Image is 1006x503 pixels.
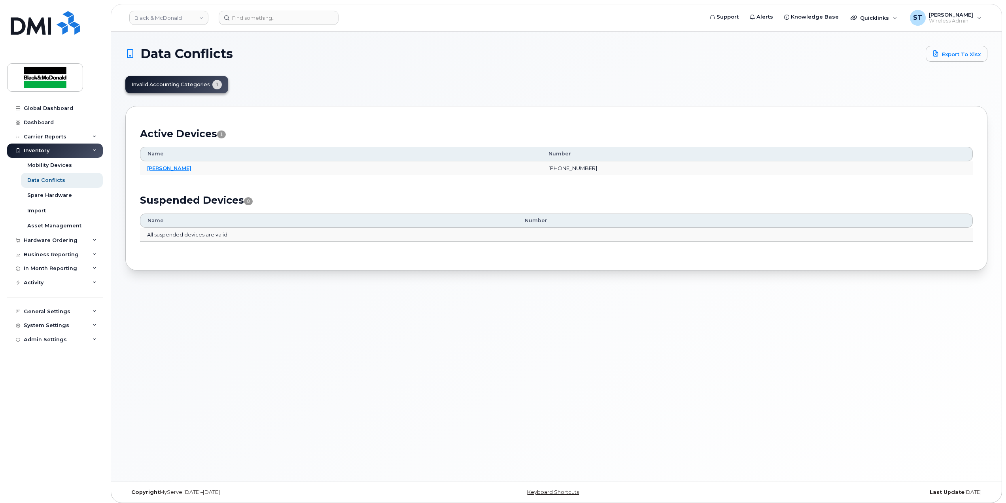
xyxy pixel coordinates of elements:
[217,130,226,138] span: 1
[930,489,964,495] strong: Last Update
[140,128,973,140] h2: Active Devices
[147,165,191,171] a: [PERSON_NAME]
[518,214,973,228] th: Number
[140,48,233,60] span: Data Conflicts
[541,147,973,161] th: Number
[244,197,253,205] span: 0
[125,489,413,495] div: MyServe [DATE]–[DATE]
[131,489,160,495] strong: Copyright
[541,161,973,176] td: [PHONE_NUMBER]
[140,214,518,228] th: Name
[700,489,987,495] div: [DATE]
[140,228,973,242] td: All suspended devices are valid
[140,194,973,206] h2: Suspended Devices
[527,489,579,495] a: Keyboard Shortcuts
[140,147,541,161] th: Name
[926,46,987,62] a: Export to Xlsx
